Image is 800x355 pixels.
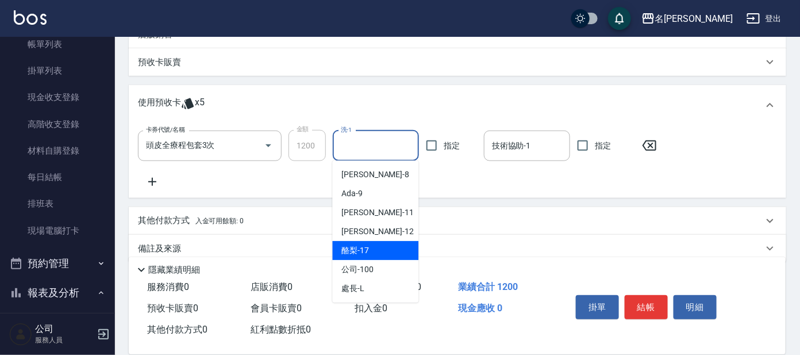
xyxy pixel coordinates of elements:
[251,303,302,314] span: 會員卡販賣 0
[459,281,518,292] span: 業績合計 1200
[138,56,181,68] p: 預收卡販賣
[129,85,786,125] div: 使用預收卡x5
[342,188,363,200] span: Ada -9
[576,295,619,319] button: 掛單
[195,97,205,114] span: x5
[5,84,110,110] a: 現金收支登錄
[674,295,717,319] button: 明細
[129,48,786,76] div: 預收卡販賣
[637,7,737,30] button: 名[PERSON_NAME]
[5,249,110,278] button: 預約管理
[342,207,414,219] span: [PERSON_NAME] -11
[608,7,631,30] button: save
[138,215,244,227] p: 其他付款方式
[35,335,94,345] p: 服務人員
[341,125,352,134] label: 洗-1
[9,323,32,346] img: Person
[138,97,181,114] p: 使用預收卡
[625,295,668,319] button: 結帳
[355,303,387,314] span: 扣入金 0
[251,281,293,292] span: 店販消費 0
[342,226,414,238] span: [PERSON_NAME] -12
[742,8,786,29] button: 登出
[129,235,786,262] div: 備註及來源
[5,138,110,164] a: 材料自購登錄
[444,140,460,152] span: 指定
[595,140,611,152] span: 指定
[147,324,207,335] span: 其他付款方式 0
[259,136,278,155] button: Open
[342,150,410,162] span: [PERSON_NAME] -7
[342,245,370,257] span: 酪梨 -17
[14,10,47,25] img: Logo
[5,278,110,308] button: 報表及分析
[5,217,110,244] a: 現場電腦打卡
[147,303,198,314] span: 預收卡販賣 0
[138,243,181,255] p: 備註及來源
[459,303,503,314] span: 現金應收 0
[129,207,786,235] div: 其他付款方式入金可用餘額: 0
[655,12,733,26] div: 名[PERSON_NAME]
[342,283,365,295] span: 處長 -L
[147,281,189,292] span: 服務消費 0
[5,31,110,58] a: 帳單列表
[5,164,110,190] a: 每日結帳
[297,125,309,133] label: 金額
[5,58,110,84] a: 掛單列表
[251,324,311,335] span: 紅利點數折抵 0
[5,190,110,217] a: 排班表
[195,217,244,225] span: 入金可用餘額: 0
[35,323,94,335] h5: 公司
[342,169,410,181] span: [PERSON_NAME] -8
[146,125,184,134] label: 卡券代號/名稱
[148,264,200,276] p: 隱藏業績明細
[342,264,374,276] span: 公司 -100
[5,312,110,339] a: 報表目錄
[5,111,110,138] a: 高階收支登錄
